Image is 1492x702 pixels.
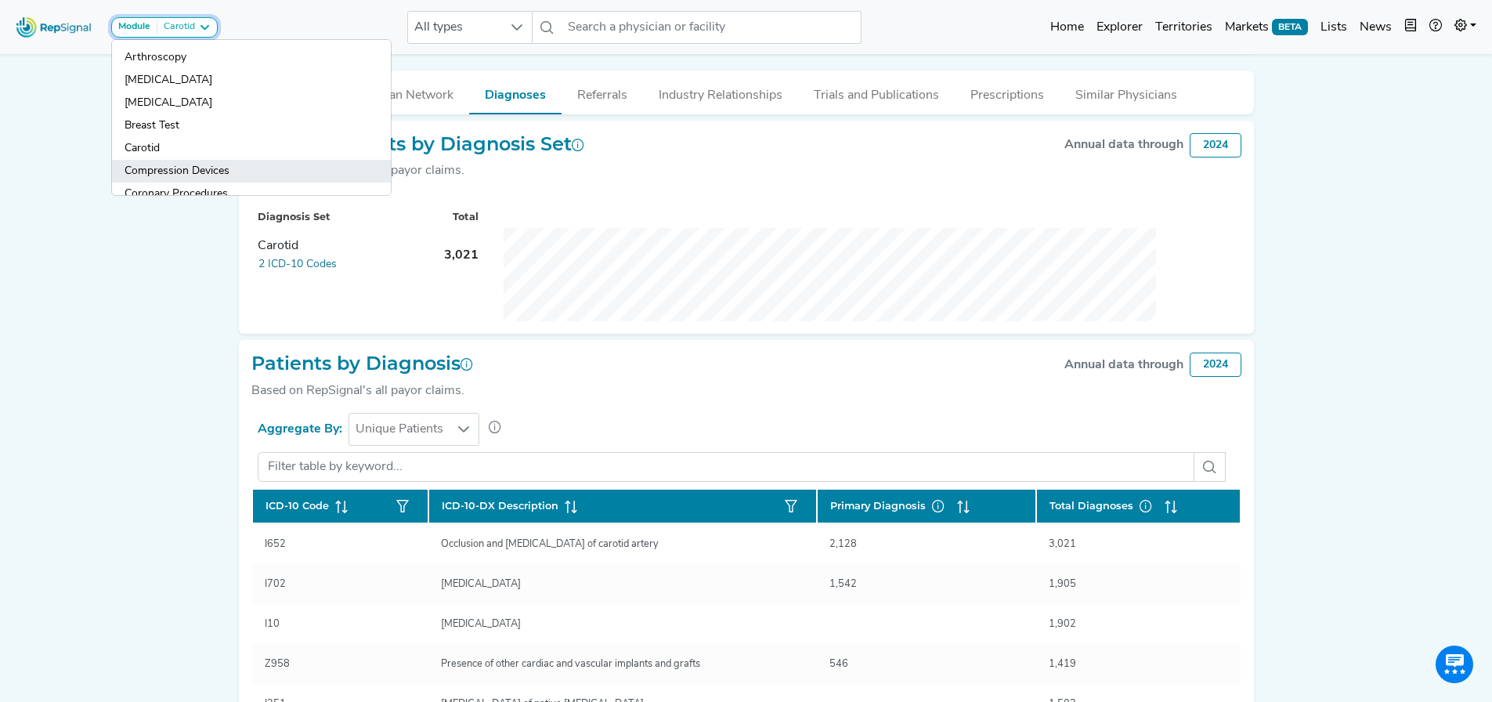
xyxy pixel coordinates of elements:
[432,657,710,671] div: Presence of other cardiac and vascular implants and grafts
[1149,12,1219,43] a: Territories
[1272,19,1308,34] span: BETA
[1039,577,1086,592] div: 1,905
[444,249,479,262] span: 3,021
[111,17,218,38] button: ModuleCarotid
[118,22,150,31] strong: Module
[112,160,391,183] a: Compression Devices
[408,12,502,43] span: All types
[432,617,530,631] div: [MEDICAL_DATA]
[112,137,391,160] a: Carotid
[432,537,668,552] div: Occlusion and [MEDICAL_DATA] of carotid artery
[432,577,530,592] div: [MEDICAL_DATA]
[112,46,391,69] a: Arthroscopy
[251,133,584,156] h2: Annual Patients by Diagnosis Set
[442,498,558,513] span: ICD-10-DX Description
[1398,12,1423,43] button: Intel Book
[255,657,299,671] div: Z958
[1039,657,1086,671] div: 1,419
[1314,12,1353,43] a: Lists
[1219,12,1314,43] a: MarketsBETA
[830,498,951,513] span: Primary Diagnosis
[1064,136,1183,154] div: Annual data through
[820,537,866,552] div: 2,128
[1039,537,1086,552] div: 3,021
[562,71,643,113] button: Referrals
[562,11,861,44] input: Search a physician or facility
[1049,498,1158,513] span: Total Diagnoses
[251,353,473,375] h2: Patients by Diagnosis
[251,205,434,228] th: Diagnosis Set
[1039,617,1086,631] div: 1,902
[820,657,858,671] div: 546
[112,183,391,205] a: Coronary Procedures
[255,577,295,592] div: I702
[258,423,342,436] strong: Aggregate By:
[1190,133,1241,157] div: 2024
[258,237,414,255] div: Carotid
[1064,356,1183,375] div: Annual data through
[334,71,469,113] button: Physician Network
[258,255,338,273] button: 2 ICD-10 Codes
[798,71,955,113] button: Trials and Publications
[469,71,562,114] button: Diagnoses
[251,382,473,400] div: Based on RepSignal's all payor claims.
[266,498,329,513] span: ICD-10 Code
[112,92,391,114] a: [MEDICAL_DATA]
[255,537,295,552] div: I652
[1044,12,1090,43] a: Home
[643,71,798,113] button: Industry Relationships
[1353,12,1398,43] a: News
[1190,353,1241,377] div: 2024
[820,577,866,592] div: 1,542
[1090,12,1149,43] a: Explorer
[157,21,195,34] div: Carotid
[434,205,485,228] th: Total
[349,414,450,445] span: Unique Patients
[1060,71,1193,113] button: Similar Physicians
[112,114,391,137] a: Breast Test
[258,452,1194,482] input: Filter table by keyword...
[112,69,391,92] a: [MEDICAL_DATA]
[255,617,289,631] div: I10
[955,71,1060,113] button: Prescriptions
[251,161,584,180] div: Based on RepSignal's all payor claims.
